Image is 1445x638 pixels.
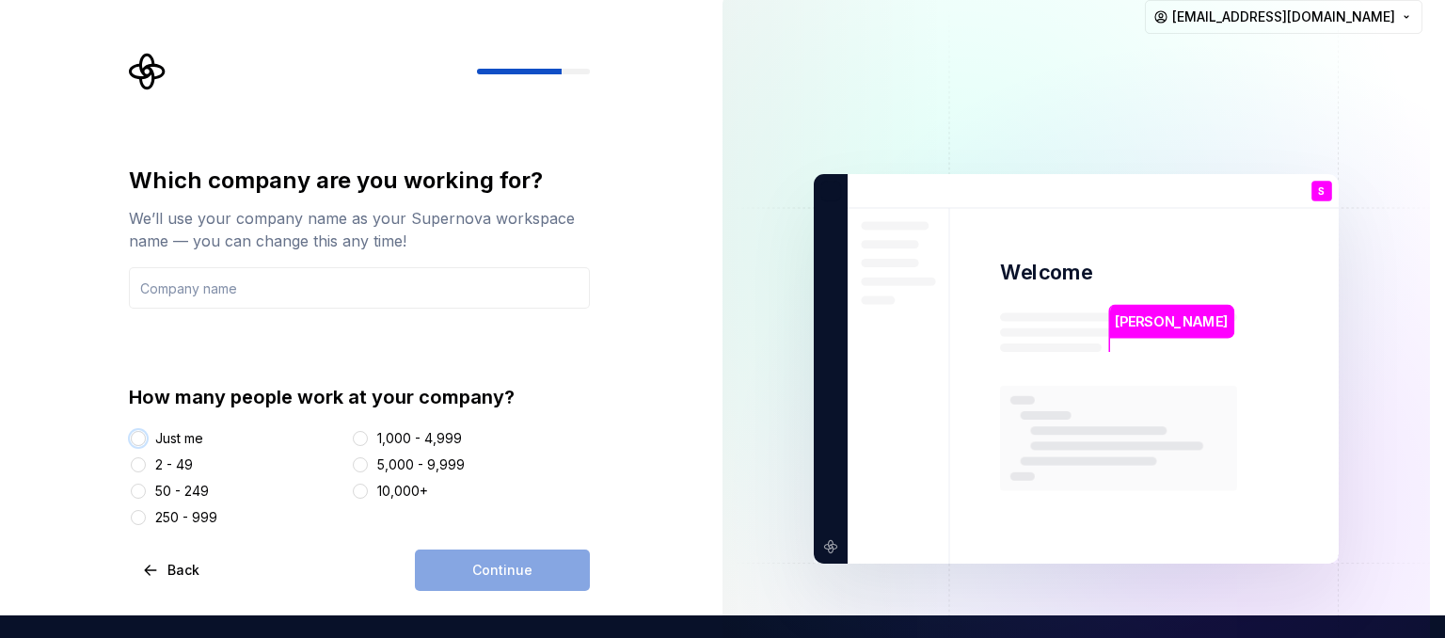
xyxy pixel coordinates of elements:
p: [PERSON_NAME] [1115,311,1228,332]
div: 50 - 249 [155,482,209,501]
div: 1,000 - 4,999 [377,429,462,448]
span: Back [167,561,199,580]
span: [EMAIL_ADDRESS][DOMAIN_NAME] [1172,8,1395,26]
button: Back [129,550,215,591]
div: 2 - 49 [155,455,193,474]
div: Which company are you working for? [129,166,590,196]
svg: Supernova Logo [129,53,167,90]
div: 250 - 999 [155,508,217,527]
p: Welcome [1000,259,1092,286]
div: How many people work at your company? [129,384,590,410]
div: Just me [155,429,203,448]
div: 5,000 - 9,999 [377,455,465,474]
div: We’ll use your company name as your Supernova workspace name — you can change this any time! [129,207,590,252]
div: 10,000+ [377,482,428,501]
p: S [1318,186,1325,197]
input: Company name [129,267,590,309]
